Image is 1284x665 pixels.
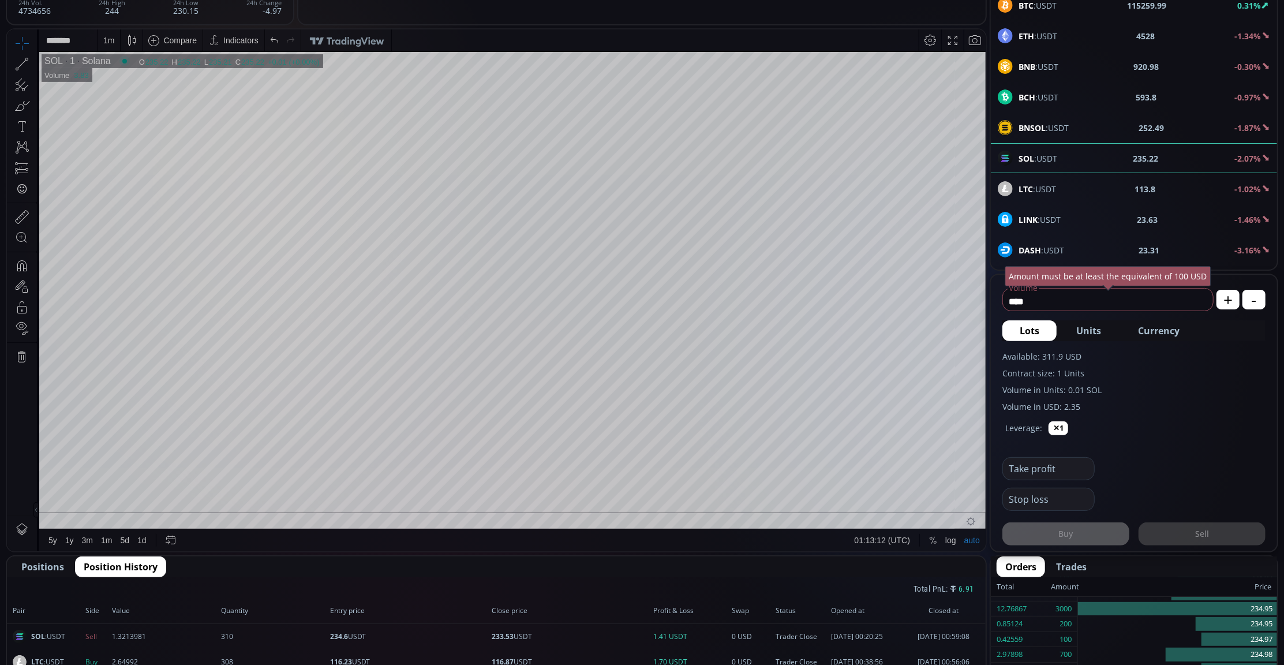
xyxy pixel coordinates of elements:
div: 12.76867 [997,602,1027,617]
div: 700 [1060,647,1072,662]
b: -0.30% [1234,61,1261,72]
span: Sell [85,632,108,642]
span: :USDT [1019,244,1064,256]
button: Orders [997,556,1045,577]
b: 23.31 [1139,244,1160,256]
div: Amount must be at least the equivalent of 100 USD [1005,266,1211,286]
b: SOL [31,632,45,641]
span: Profit & Loss [653,606,728,616]
div: 3000 [1055,602,1072,617]
span: :USDT [1019,30,1057,42]
label: Contract size: 1 Units [1002,367,1266,379]
div: 1m [94,506,105,515]
div: 235.22 [234,28,257,37]
div: 0.85124 [997,617,1023,632]
div: 0.42559 [997,632,1023,647]
div: Toggle Log Scale [934,500,953,522]
div: Total [997,580,1051,595]
button: Units [1059,320,1118,341]
span: Position History [84,560,158,574]
div: 234.95 [1078,617,1277,632]
div: 1 [56,27,68,37]
b: 4528 [1137,30,1155,42]
div: Hide Drawings Toolbar [27,473,32,488]
div: 1y [58,506,67,515]
div: 235.22 [138,28,162,37]
span: Quantity [221,606,327,616]
div: L [197,28,202,37]
button: Lots [1002,320,1057,341]
span: Entry price [330,606,488,616]
span: :USDT [1019,214,1061,226]
button: ✕1 [1049,421,1068,435]
span: 01:13:12 (UTC) [848,506,903,515]
div: auto [957,506,973,515]
b: -3.16% [1234,245,1261,256]
span: 310 [221,632,327,642]
span: [DATE] 00:59:08 [907,632,980,642]
div: 234.95 [1078,602,1277,617]
div: 1d [130,506,140,515]
button: Currency [1121,320,1197,341]
span: Side [85,606,108,616]
span: Status [776,606,828,616]
span: Opened at [831,606,904,616]
div: 100 [1060,632,1072,647]
b: LTC [1019,184,1033,195]
span: Value [112,606,218,616]
div: 234.97 [1078,632,1277,648]
div: Toggle Percentage [918,500,934,522]
div: 235.21 [202,28,225,37]
span: 6.91 [959,583,974,595]
span: USDT [330,632,488,642]
b: BNSOL [1019,122,1046,133]
b: 593.8 [1136,91,1157,103]
div: 200 [1060,617,1072,632]
button: - [1242,290,1266,309]
div: 1 m [96,6,107,16]
b: 113.8 [1135,183,1156,195]
b: BNB [1019,61,1035,72]
div: +0.01 (+0.00%) [261,28,313,37]
label: Volume in Units: 0.01 SOL [1002,384,1266,396]
span: :USDT [1019,122,1069,134]
div: 2.97898 [997,647,1023,662]
b: -1.46% [1234,214,1261,225]
span: Trades [1056,560,1087,574]
div: Toggle Auto Scale [953,500,977,522]
button: + [1216,290,1240,309]
div:  [10,154,20,165]
button: 01:13:12 (UTC) [844,500,907,522]
div: Compare [156,6,190,16]
b: -1.34% [1234,31,1261,42]
div: Amount [1051,580,1079,595]
div: Volume [38,42,62,50]
span: :USDT [1019,183,1056,195]
label: Leverage: [1005,422,1042,434]
span: Close price [492,606,650,616]
span: Positions [21,560,64,574]
b: 233.53 [492,632,514,641]
b: -1.87% [1234,122,1261,133]
span: Orders [1005,560,1036,574]
span: :USDT [1019,61,1058,73]
span: [DATE] 00:20:25 [831,632,904,642]
div: O [132,28,138,37]
b: 234.6 [330,632,348,641]
label: Volume in USD: 2.35 [1002,401,1266,413]
div: 5y [42,506,50,515]
span: :USDT [31,632,65,642]
span: Trader Close [776,632,828,642]
div: H [165,28,171,37]
div: 5d [114,506,123,515]
b: -0.97% [1234,92,1261,103]
span: Lots [1020,324,1039,338]
button: Position History [75,556,166,577]
div: SOL [38,27,56,37]
div: Total PnL: [7,577,986,598]
b: -1.02% [1234,184,1261,195]
span: 1.3213981 [112,632,218,642]
span: 1.41 USDT [653,632,728,642]
span: Currency [1138,324,1180,338]
b: 252.49 [1139,122,1165,134]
